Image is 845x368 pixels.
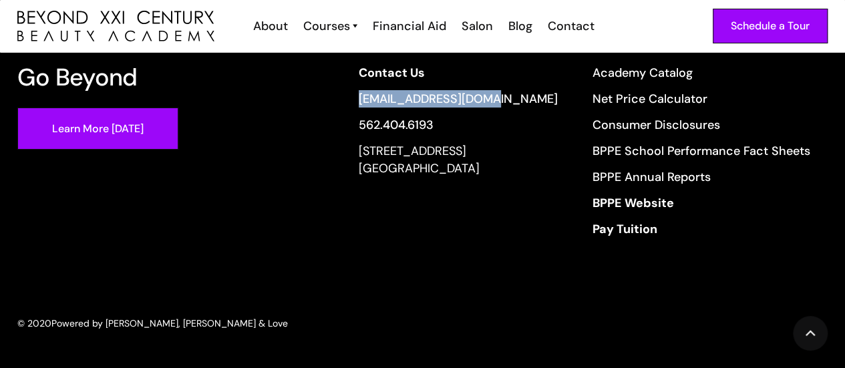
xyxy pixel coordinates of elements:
a: BPPE Website [593,194,810,212]
img: beyond 21st century beauty academy logo [17,11,214,42]
a: Learn More [DATE] [17,108,178,150]
a: home [17,11,214,42]
a: Academy Catalog [593,64,810,81]
div: Financial Aid [373,17,446,35]
a: Consumer Disclosures [593,116,810,134]
div: Schedule a Tour [731,17,810,35]
div: About [253,17,288,35]
a: Financial Aid [364,17,453,35]
strong: BPPE Website [593,195,674,211]
div: Contact [548,17,595,35]
div: Courses [303,17,350,35]
a: Net Price Calculator [593,90,810,108]
h3: Go Beyond [17,64,138,90]
div: Salon [462,17,493,35]
a: BPPE School Performance Fact Sheets [593,142,810,160]
strong: Pay Tuition [593,221,657,237]
a: Blog [500,17,539,35]
a: Courses [303,17,357,35]
div: Powered by [PERSON_NAME], [PERSON_NAME] & Love [51,316,288,331]
div: [STREET_ADDRESS] [GEOGRAPHIC_DATA] [359,142,558,177]
a: BPPE Annual Reports [593,168,810,186]
a: About [244,17,295,35]
a: 562.404.6193 [359,116,558,134]
a: Pay Tuition [593,220,810,238]
a: Contact Us [359,64,558,81]
a: Contact [539,17,601,35]
a: [EMAIL_ADDRESS][DOMAIN_NAME] [359,90,558,108]
div: Blog [508,17,532,35]
a: Salon [453,17,500,35]
div: © 2020 [17,316,51,331]
strong: Contact Us [359,65,425,81]
a: Schedule a Tour [713,9,828,43]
